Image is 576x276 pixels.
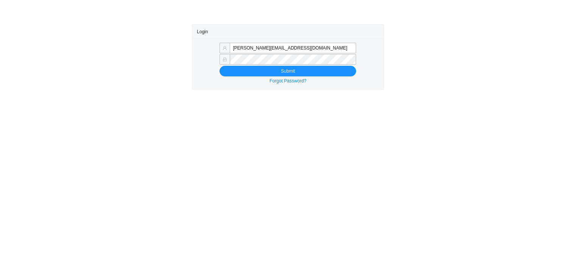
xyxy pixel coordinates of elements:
a: Forgot Password? [269,78,306,84]
div: Login [197,25,379,39]
span: user [223,46,227,50]
span: lock [223,57,227,62]
span: Submit [281,67,295,75]
input: Email [230,43,356,53]
button: Submit [220,66,356,76]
